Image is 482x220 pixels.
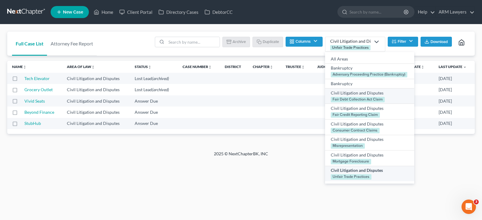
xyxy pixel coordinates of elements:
[24,98,45,104] a: Vivid Seats
[331,174,371,180] div: Unfair Trade Practices
[388,37,418,47] button: Filter
[152,76,169,81] span: (archived)
[183,64,212,69] a: Case Numberunfold_more
[220,61,248,73] th: District
[155,7,202,17] a: Directory Cases
[325,119,414,135] a: Civil Litigation and Disputes Consumer Contract Claims
[331,112,380,118] div: Fair Credit Reporting Claim
[331,56,408,62] div: All Areas
[270,65,273,69] i: unfold_more
[430,39,448,44] span: Download
[62,107,130,118] td: Civil Litigation and Disputes
[130,118,178,129] td: Answer Due
[331,128,380,133] div: Consumer Contract Claims
[331,159,371,164] div: Mortgage Foreclosure
[62,84,130,95] td: Civil Litigation and Disputes
[474,200,479,204] span: 3
[148,65,152,69] i: unfold_more
[67,64,95,69] a: Area of Lawunfold_more
[325,104,414,119] a: Civil Litigation and Disputes Fair Credit Reporting Claim
[331,143,365,149] div: Misrepresentation
[331,136,408,142] div: Civil Litigation and Disputes
[47,32,97,56] a: Attorney Fee Report
[301,65,305,69] i: unfold_more
[116,7,155,17] a: Client Portal
[208,65,212,69] i: unfold_more
[325,135,414,150] a: Civil Litigation and Disputes Misrepresentation
[330,38,371,44] div: Civil Litigation and Disputes
[130,95,178,107] td: Answer Due
[325,150,414,166] a: Civil Litigation and Disputes Mortgage Foreclosure
[439,64,467,69] a: Last Update expand_more
[135,64,152,69] a: Statusunfold_more
[91,65,95,69] i: unfold_more
[253,64,273,69] a: Chapterunfold_more
[331,90,408,96] div: Civil Litigation and Disputes
[12,32,47,56] a: Full Case List
[152,87,169,92] span: (archived)
[24,87,53,92] a: Grocery Outlet
[23,65,27,69] i: unfold_more
[62,118,130,129] td: Civil Litigation and Disputes
[331,152,408,158] div: Civil Litigation and Disputes
[317,64,333,69] a: Judgeunfold_more
[462,200,476,214] iframe: Intercom live chat
[62,73,130,84] td: Civil Litigation and Disputes
[325,166,414,181] a: Civil Litigation and Disputes Unfair Trade Practices
[91,7,116,17] a: Home
[325,79,414,88] a: Bankruptcy
[331,167,408,173] div: Civil Litigation and Disputes
[331,105,408,111] div: Civil Litigation and Disputes
[325,54,414,64] a: All Areas
[349,6,405,17] input: Search by name...
[130,73,178,84] td: Lost Lead
[62,95,130,107] td: Civil Litigation and Disputes
[69,151,413,162] div: 2025 © NextChapterBK, INC
[421,65,424,69] i: unfold_more
[331,121,408,127] div: Civil Litigation and Disputes
[130,107,178,118] td: Answer Due
[202,7,236,17] a: DebtorCC
[330,45,371,51] div: Unfair Trade Practices
[24,76,50,81] a: Tech Elevator
[331,97,385,102] div: Fair Debt Collection Act Claim
[24,121,41,126] a: StubHub
[434,107,475,118] td: [DATE]
[331,72,407,77] div: Adversary Proceeding Practice (Bankruptcy)
[325,64,414,79] a: Bankruptcy Adversary Proceeding Practice (Bankruptcy)
[325,88,414,104] a: Civil Litigation and Disputes Fair Debt Collection Act Claim
[421,37,452,47] button: Download
[286,64,305,69] a: Trusteeunfold_more
[63,10,83,14] span: New Case
[130,84,178,95] td: Lost Lead
[434,73,475,84] td: [DATE]
[434,95,475,107] td: [DATE]
[286,37,322,47] button: Columns
[166,37,220,47] input: Search by name...
[436,7,474,17] a: ARM Lawyers
[463,65,467,69] i: expand_more
[415,7,435,17] a: Help
[12,64,27,69] a: Nameunfold_more
[331,80,408,86] div: Bankruptcy
[434,118,475,129] td: [DATE]
[434,84,475,95] td: [DATE]
[331,65,408,71] div: Bankruptcy
[24,110,54,115] a: Beyond Finance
